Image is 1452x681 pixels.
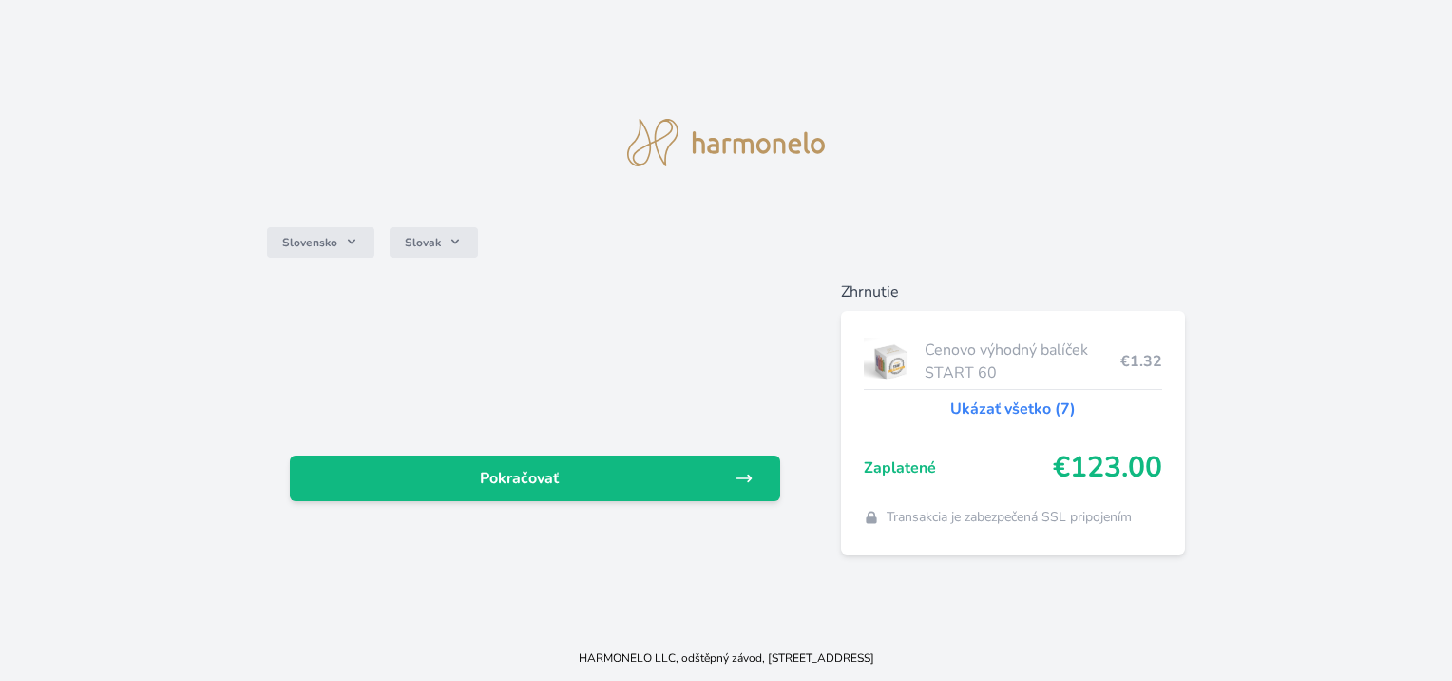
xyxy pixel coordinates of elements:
span: Zaplatené [864,457,1053,479]
button: Slovak [390,227,478,258]
a: Ukázať všetko (7) [950,398,1076,420]
h6: Zhrnutie [841,281,1185,303]
span: Slovensko [282,235,337,250]
span: Cenovo výhodný balíček START 60 [925,339,1119,384]
img: logo.svg [627,119,825,166]
span: Pokračovať [305,467,734,490]
img: start.jpg [864,338,918,385]
a: Pokračovať [290,456,779,501]
span: €1.32 [1120,350,1162,373]
span: €123.00 [1053,451,1162,485]
button: Slovensko [267,227,374,258]
span: Transakcia je zabezpečená SSL pripojením [887,508,1132,527]
span: Slovak [405,235,441,250]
